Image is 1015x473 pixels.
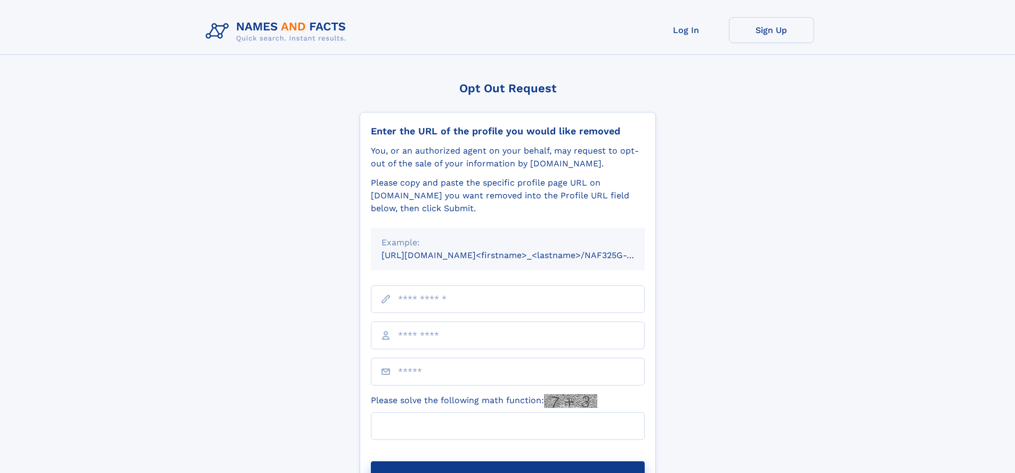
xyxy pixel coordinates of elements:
[360,82,656,95] div: Opt Out Request
[201,17,355,46] img: Logo Names and Facts
[371,145,645,170] div: You, or an authorized agent on your behalf, may request to opt-out of the sale of your informatio...
[729,17,814,43] a: Sign Up
[371,394,597,408] label: Please solve the following math function:
[371,177,645,215] div: Please copy and paste the specific profile page URL on [DOMAIN_NAME] you want removed into the Pr...
[371,125,645,137] div: Enter the URL of the profile you would like removed
[381,236,634,249] div: Example:
[644,17,729,43] a: Log In
[381,250,665,260] small: [URL][DOMAIN_NAME]<firstname>_<lastname>/NAF325G-xxxxxxxx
